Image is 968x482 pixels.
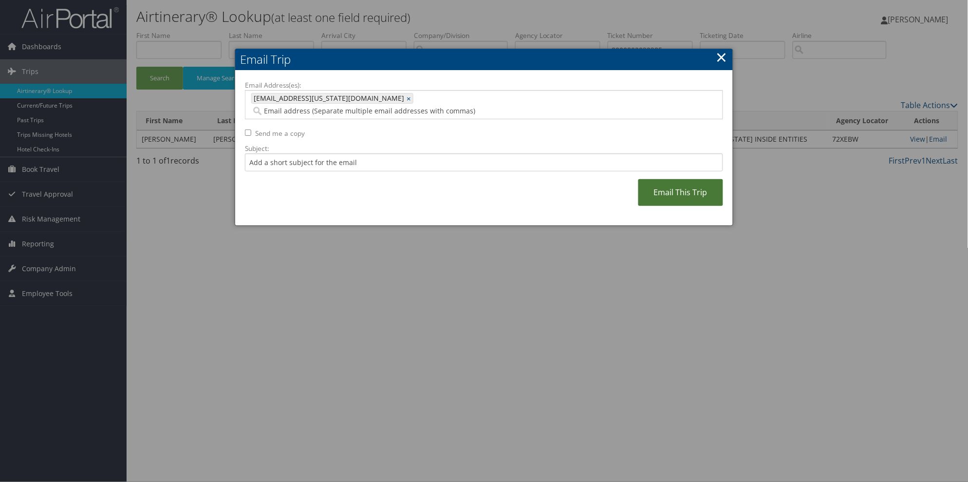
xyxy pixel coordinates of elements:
[255,129,305,138] label: Send me a copy
[235,49,733,70] h2: Email Trip
[245,144,723,153] label: Subject:
[245,153,723,171] input: Add a short subject for the email
[716,47,727,67] a: ×
[407,93,413,103] a: ×
[252,93,404,103] span: [EMAIL_ADDRESS][US_STATE][DOMAIN_NAME]
[638,179,723,206] a: Email This Trip
[251,106,621,116] input: Email address (Separate multiple email addresses with commas)
[245,80,723,90] label: Email Address(es):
